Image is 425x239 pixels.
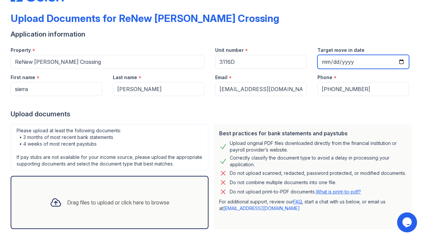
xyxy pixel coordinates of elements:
label: Last name [113,74,137,81]
label: Property [11,47,31,54]
a: FAQ [293,199,302,204]
p: Do not upload print-to-PDF documents. [230,188,361,195]
div: Upload original PDF files downloaded directly from the financial institution or payroll provider’... [230,140,406,153]
label: Unit number [215,47,244,54]
a: What is print-to-pdf? [316,189,361,194]
label: Email [215,74,227,81]
p: For additional support, review our , start a chat with us below, or email us at [219,198,406,212]
label: Phone [317,74,332,81]
div: Application information [11,30,414,39]
div: Do not combine multiple documents into one file. [230,179,336,186]
label: Target move in date [317,47,365,54]
div: Best practices for bank statements and paystubs [219,129,406,137]
div: Upload Documents for ReNew [PERSON_NAME] Crossing [11,12,279,24]
div: Drag files to upload or click here to browse [67,198,169,206]
div: Correctly classify the document type to avoid a delay in processing your application. [230,155,406,168]
div: Upload documents [11,109,414,119]
a: [EMAIL_ADDRESS][DOMAIN_NAME] [223,205,300,211]
div: Please upload at least the following documents: • 3 months of most recent bank statements • 4 wee... [11,124,209,171]
div: Do not upload scanned, redacted, password protected, or modified documents. [230,169,406,177]
iframe: chat widget [397,212,418,232]
label: First name [11,74,35,81]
